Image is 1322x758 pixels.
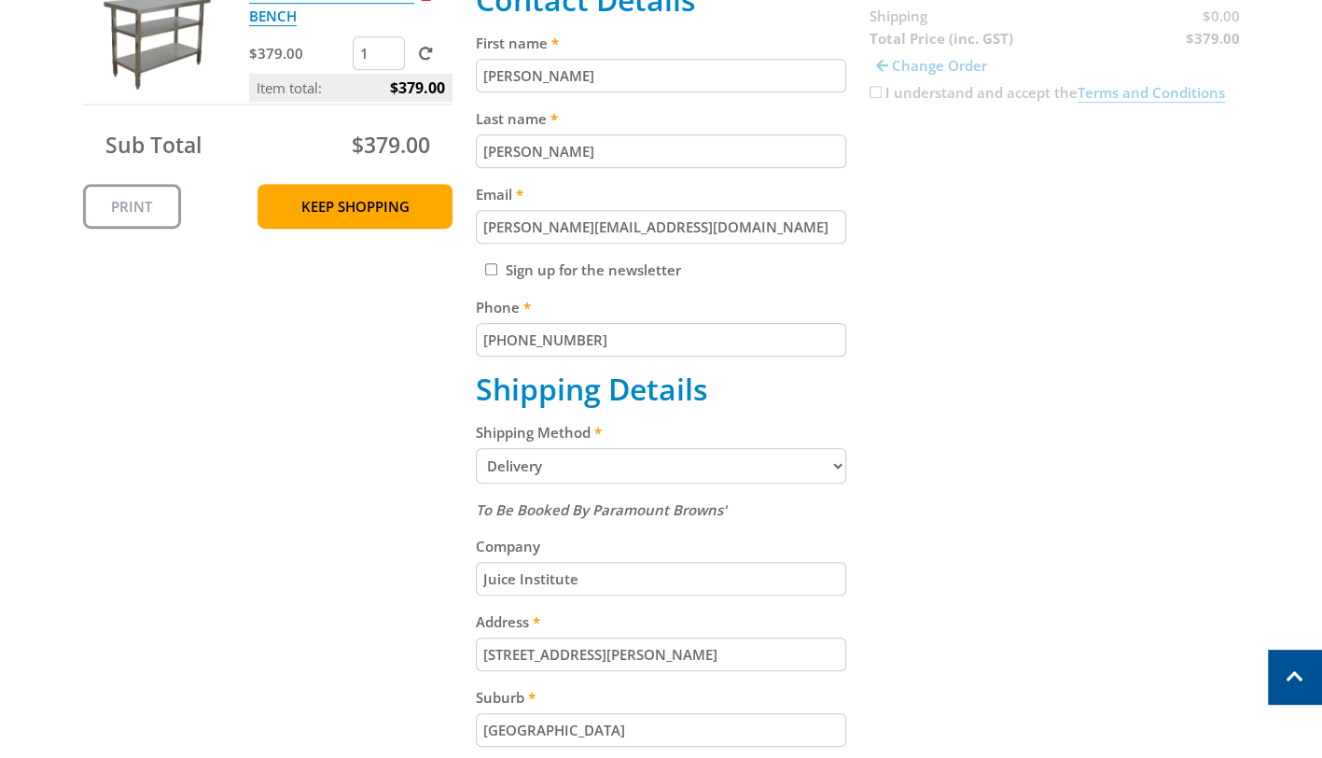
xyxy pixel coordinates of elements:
[506,260,681,279] label: Sign up for the newsletter
[257,184,452,229] a: Keep Shopping
[476,421,846,443] label: Shipping Method
[476,296,846,318] label: Phone
[83,184,181,229] a: Print
[476,448,846,484] select: Please select a shipping method.
[249,74,452,102] p: Item total:
[476,535,846,557] label: Company
[476,713,846,747] input: Please enter your suburb.
[476,372,846,407] h2: Shipping Details
[476,107,846,130] label: Last name
[105,130,202,160] span: Sub Total
[476,183,846,205] label: Email
[476,500,727,519] em: To Be Booked By Paramount Browns'
[476,134,846,168] input: Please enter your last name.
[476,686,846,709] label: Suburb
[352,130,430,160] span: $379.00
[390,74,445,102] span: $379.00
[476,210,846,244] input: Please enter your email address.
[476,611,846,633] label: Address
[476,32,846,54] label: First name
[476,323,846,357] input: Please enter your telephone number.
[476,638,846,671] input: Please enter your address.
[249,42,349,64] p: $379.00
[476,59,846,92] input: Please enter your first name.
